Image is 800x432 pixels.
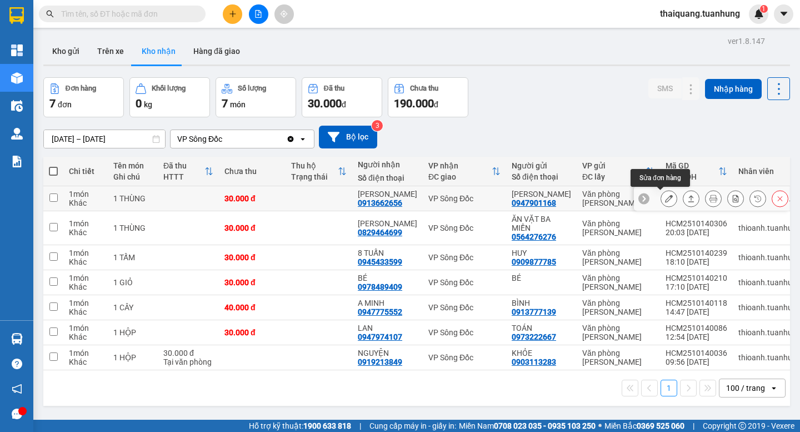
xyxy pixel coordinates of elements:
[224,328,280,337] div: 30.000 đ
[512,274,571,282] div: BÉ
[512,172,571,181] div: Số điện thoại
[648,78,682,98] button: SMS
[216,77,296,117] button: Số lượng7món
[693,420,694,432] span: |
[512,257,556,266] div: 0909877785
[44,130,165,148] input: Select a date range.
[224,224,280,232] div: 30.000 đ
[598,424,602,428] span: ⚪️
[410,85,438,92] div: Chưa thu
[631,169,690,187] div: Sửa đơn hàng
[666,257,727,266] div: 18:10 [DATE]
[666,219,727,228] div: HCM2510140306
[459,420,596,432] span: Miền Nam
[113,224,152,232] div: 1 THÙNG
[666,274,727,282] div: HCM2510140210
[43,77,124,117] button: Đơn hàng7đơn
[666,161,718,170] div: Mã GD
[222,97,228,110] span: 7
[428,194,501,203] div: VP Sông Đốc
[582,172,646,181] div: ĐC lấy
[11,128,23,140] img: warehouse-icon
[163,172,204,181] div: HTTT
[113,161,152,170] div: Tên món
[428,353,501,362] div: VP Sông Đốc
[69,282,102,291] div: Khác
[69,198,102,207] div: Khác
[358,228,402,237] div: 0829464699
[582,349,654,366] div: Văn phòng [PERSON_NAME]
[582,299,654,316] div: Văn phòng [PERSON_NAME]
[582,324,654,341] div: Văn phòng [PERSON_NAME]
[298,135,307,143] svg: open
[512,190,571,198] div: KIM PHƯƠNG
[726,383,765,394] div: 100 / trang
[666,299,727,307] div: HCM2510140118
[158,157,219,186] th: Toggle SortBy
[428,161,492,170] div: VP nhận
[280,10,288,18] span: aim
[359,420,361,432] span: |
[113,278,152,287] div: 1 GIỎ
[129,77,210,117] button: Khối lượng0kg
[512,215,571,232] div: ĂN VẶT BA MIỀN
[12,384,22,394] span: notification
[661,380,677,396] button: 1
[69,299,102,307] div: 1 món
[434,100,438,109] span: đ
[224,278,280,287] div: 30.000 đ
[494,421,596,430] strong: 0708 023 035 - 0935 103 250
[358,249,417,257] div: 8 TUẤN
[319,126,377,148] button: Bộ lọc
[238,85,266,92] div: Số lượng
[286,157,352,186] th: Toggle SortBy
[69,274,102,282] div: 1 món
[666,282,727,291] div: 17:10 [DATE]
[163,357,213,366] div: Tại văn phòng
[254,10,262,18] span: file-add
[9,7,24,24] img: logo-vxr
[46,10,54,18] span: search
[582,274,654,291] div: Văn phòng [PERSON_NAME]
[230,100,246,109] span: món
[683,190,699,207] div: Giao hàng
[358,332,402,341] div: 0947974107
[223,133,224,145] input: Selected VP Sông Đốc.
[69,332,102,341] div: Khác
[324,85,344,92] div: Đã thu
[428,303,501,312] div: VP Sông Đốc
[769,384,778,393] svg: open
[738,422,746,430] span: copyright
[69,219,102,228] div: 1 món
[11,44,23,56] img: dashboard-icon
[369,420,456,432] span: Cung cấp máy in - giấy in:
[762,5,766,13] span: 1
[512,307,556,316] div: 0913777139
[11,72,23,84] img: warehouse-icon
[512,249,571,257] div: HUY
[69,167,102,176] div: Chi tiết
[12,409,22,419] span: message
[512,357,556,366] div: 0903113283
[358,198,402,207] div: 0913662656
[705,79,762,99] button: Nhập hàng
[358,160,417,169] div: Người nhận
[11,100,23,112] img: warehouse-icon
[136,97,142,110] span: 0
[43,38,88,64] button: Kho gửi
[133,38,184,64] button: Kho nhận
[428,224,501,232] div: VP Sông Đốc
[12,359,22,369] span: question-circle
[113,328,152,337] div: 1 HỘP
[69,307,102,316] div: Khác
[754,9,764,19] img: icon-new-feature
[61,8,192,20] input: Tìm tên, số ĐT hoặc mã đơn
[651,7,749,21] span: thaiquang.tuanhung
[342,100,346,109] span: đ
[423,157,506,186] th: Toggle SortBy
[49,97,56,110] span: 7
[661,190,677,207] div: Sửa đơn hàng
[728,35,765,47] div: ver 1.8.147
[666,307,727,316] div: 14:47 [DATE]
[249,4,268,24] button: file-add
